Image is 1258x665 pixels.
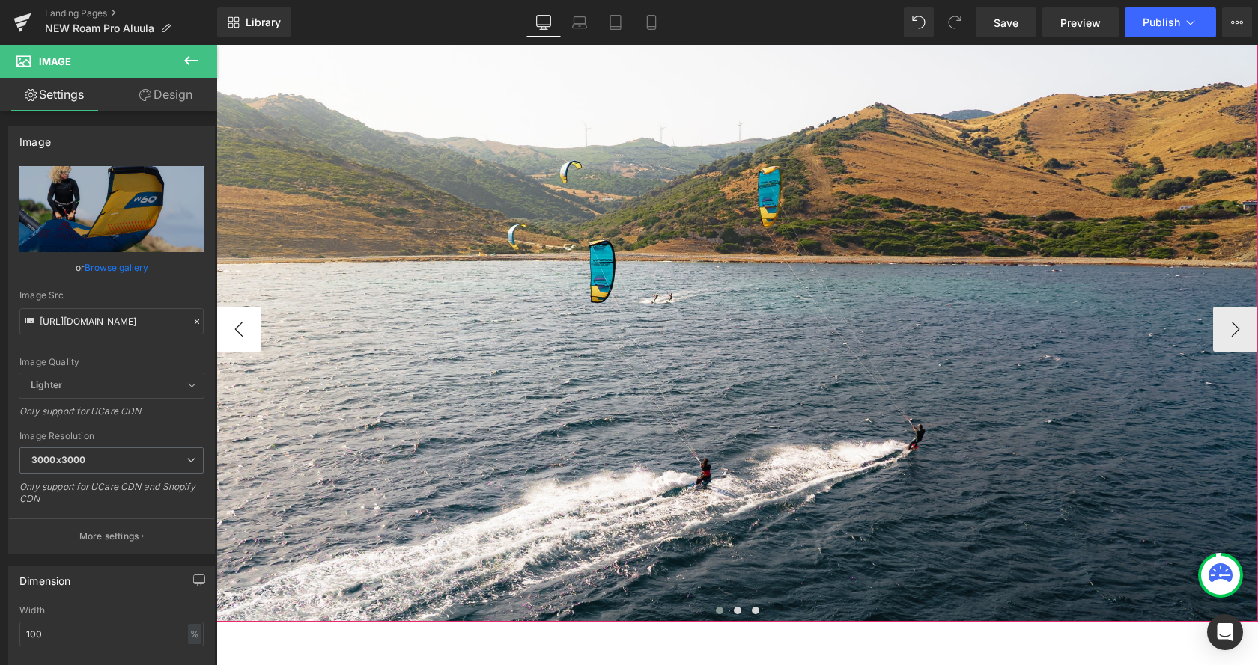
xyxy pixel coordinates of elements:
span: Save [994,15,1018,31]
div: Only support for UCare CDN [19,405,204,427]
span: Publish [1143,16,1180,28]
span: Image [39,55,71,67]
b: Lighter [31,379,62,390]
button: Undo [904,7,934,37]
div: Image Src [19,290,204,301]
a: New Library [217,7,291,37]
p: More settings [79,530,139,543]
div: % [188,624,201,644]
button: More [1222,7,1252,37]
button: Publish [1125,7,1216,37]
input: auto [19,622,204,646]
div: Dimension [19,566,71,587]
div: Open Intercom Messenger [1207,614,1243,650]
input: Link [19,308,204,334]
div: Image [19,127,51,148]
a: Landing Pages [45,7,217,19]
a: Browse gallery [85,254,148,281]
a: Laptop [562,7,598,37]
div: Image Resolution [19,431,204,441]
span: Library [246,16,281,29]
a: Design [112,78,220,111]
a: Tablet [598,7,633,37]
a: Mobile [633,7,669,37]
span: Preview [1060,15,1101,31]
div: Only support for UCare CDN and Shopify CDN [19,481,204,515]
div: or [19,260,204,275]
button: More settings [9,518,214,554]
div: Image Quality [19,357,204,367]
span: NEW Roam Pro Aluula [45,22,154,34]
b: 3000x3000 [31,454,85,465]
button: Redo [940,7,970,37]
div: Width [19,605,204,616]
a: Desktop [526,7,562,37]
a: Preview [1042,7,1119,37]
